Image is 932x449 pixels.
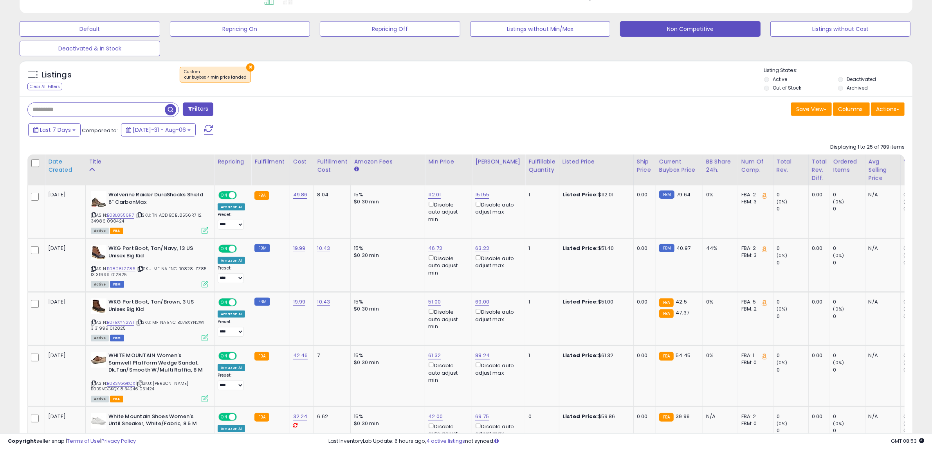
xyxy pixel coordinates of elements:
div: $0.30 min [354,198,419,205]
span: OFF [236,246,248,252]
small: FBM [659,190,674,199]
button: × [246,63,254,72]
a: 10.43 [317,298,330,306]
a: B07BXYN2W1 [107,319,134,326]
b: Listed Price: [562,352,598,359]
a: 63.22 [475,244,489,252]
div: Disable auto adjust min [428,254,466,277]
span: 54.45 [676,352,690,359]
div: Disable auto adjust max [475,307,519,323]
div: 0 [777,352,808,359]
div: 15% [354,191,419,198]
small: FBA [659,352,674,361]
div: seller snap | | [8,438,136,445]
div: Min Price [428,158,469,166]
span: All listings currently available for purchase on Amazon [91,396,109,402]
div: 15% [354,352,419,359]
a: 112.01 [428,191,441,199]
span: FBA [110,228,123,234]
a: 42.00 [428,413,443,420]
div: BB Share 24h. [706,158,735,174]
span: 2025-08-14 08:53 GMT [891,437,924,445]
span: OFF [236,192,248,199]
div: Amazon AI [218,257,245,264]
span: All listings currently available for purchase on Amazon [91,228,109,234]
div: Amazon Fees [354,158,422,166]
div: N/A [706,413,732,420]
p: Listing States: [764,67,912,74]
a: 10.43 [317,244,330,252]
div: [DATE] [48,298,79,305]
div: $51.00 [562,298,627,305]
div: 0 [528,413,553,420]
div: [DATE] [48,413,79,420]
small: FBA [254,352,269,361]
div: [DATE] [48,352,79,359]
small: (0%) [904,199,915,205]
span: Columns [838,105,863,113]
div: 0 [777,413,808,420]
a: Privacy Policy [101,437,136,445]
a: 4 active listings [426,437,465,445]
div: $0.30 min [354,305,419,313]
div: Disable auto adjust min [428,307,466,330]
div: 0% [706,298,732,305]
div: 0 [777,259,808,266]
div: Disable auto adjust max [475,200,519,216]
span: ON [219,353,229,359]
div: 1 [528,191,553,198]
div: FBA: 1 [741,352,767,359]
a: B0BL8556R7 [107,212,134,219]
div: 0.00 [637,352,650,359]
div: 0 [833,352,865,359]
small: FBA [254,191,269,200]
div: FBM: 0 [741,420,767,427]
div: 15% [354,413,419,420]
a: 19.99 [293,244,306,252]
div: cur buybox < min price landed [184,75,247,80]
div: [DATE] [48,245,79,252]
div: FBM: 2 [741,305,767,313]
span: ON [219,413,229,420]
div: Amazon AI [218,311,245,318]
span: 79.64 [676,191,690,198]
b: Listed Price: [562,191,598,198]
img: 41A3BORQTvL._SL40_.jpg [91,298,106,314]
div: 0 [833,191,865,198]
small: FBA [659,298,674,307]
span: | SKU: MF NA ENC B07BXYN2W1 3 31999 012825 [91,319,205,331]
span: Custom: [184,69,247,81]
div: N/A [869,298,894,305]
div: $0.30 min [354,420,419,427]
div: Listed Price [562,158,630,166]
a: 49.86 [293,191,308,199]
span: 42.5 [676,298,687,305]
div: Title [89,158,211,166]
div: Disable auto adjust min [428,361,466,384]
img: 41axv+wFq5L._SL40_.jpg [91,245,106,260]
div: 0 [833,313,865,320]
div: 0 [777,298,808,305]
span: | SKU: [PERSON_NAME] B0BSVGGKQX 8 34246 051424 [91,380,188,392]
b: Wolverine Raider DuraShocks Shield 6" CarbonMax [108,191,204,208]
div: 7 [317,352,344,359]
div: Fulfillable Quantity [528,158,555,174]
small: (0%) [833,420,844,427]
div: Clear All Filters [27,83,62,90]
div: 0 [833,366,865,374]
div: Displaying 1 to 25 of 789 items [830,144,905,151]
div: $112.01 [562,191,627,198]
div: Fulfillment Cost [317,158,347,174]
div: 0.00 [812,245,824,252]
div: ASIN: [91,191,208,233]
strong: Copyright [8,437,36,445]
div: FBA: 2 [741,191,767,198]
span: All listings currently available for purchase on Amazon [91,281,109,288]
label: Deactivated [847,76,876,83]
button: Columns [833,102,870,116]
div: Cost [293,158,311,166]
button: Repricing Off [320,21,460,37]
div: FBA: 2 [741,245,767,252]
div: 8.04 [317,191,344,198]
button: Non Competitive [620,21,761,37]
